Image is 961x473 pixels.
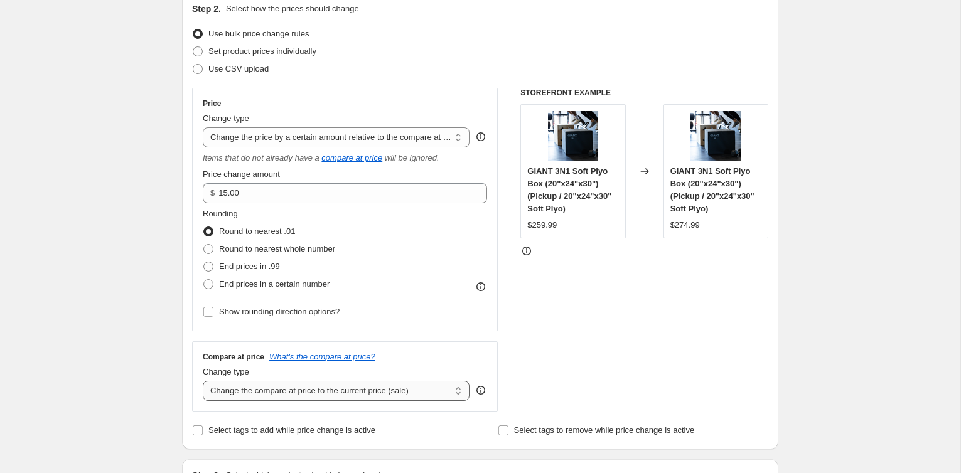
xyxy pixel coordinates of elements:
[208,46,316,56] span: Set product prices individually
[548,111,598,161] img: ScreenShot2024-02-21at4.52.36PM_80x.png
[219,279,330,289] span: End prices in a certain number
[203,98,221,109] h3: Price
[218,183,468,203] input: -12.00
[208,64,269,73] span: Use CSV upload
[385,153,439,162] i: will be ignored.
[203,114,249,123] span: Change type
[208,425,375,435] span: Select tags to add while price change is active
[203,367,249,376] span: Change type
[520,88,768,98] h6: STOREFRONT EXAMPLE
[690,111,741,161] img: ScreenShot2024-02-21at4.52.36PM_80x.png
[475,130,487,143] div: help
[670,219,700,231] div: $274.99
[670,166,754,213] span: GIANT 3N1 Soft Plyo Box (20"x24"x30") (Pickup / 20"x24"x30" Soft Plyo)
[219,226,295,236] span: Round to nearest .01
[269,352,375,361] button: What's the compare at price?
[475,384,487,396] div: help
[514,425,695,435] span: Select tags to remove while price change is active
[203,352,264,362] h3: Compare at price
[208,29,309,38] span: Use bulk price change rules
[203,169,280,179] span: Price change amount
[219,262,280,271] span: End prices in .99
[219,244,335,253] span: Round to nearest whole number
[192,3,221,15] h2: Step 2.
[527,219,557,231] div: $259.99
[527,166,611,213] span: GIANT 3N1 Soft Plyo Box (20"x24"x30") (Pickup / 20"x24"x30" Soft Plyo)
[203,209,238,218] span: Rounding
[210,188,215,198] span: $
[321,153,382,162] button: compare at price
[226,3,359,15] p: Select how the prices should change
[203,153,319,162] i: Items that do not already have a
[219,307,340,316] span: Show rounding direction options?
